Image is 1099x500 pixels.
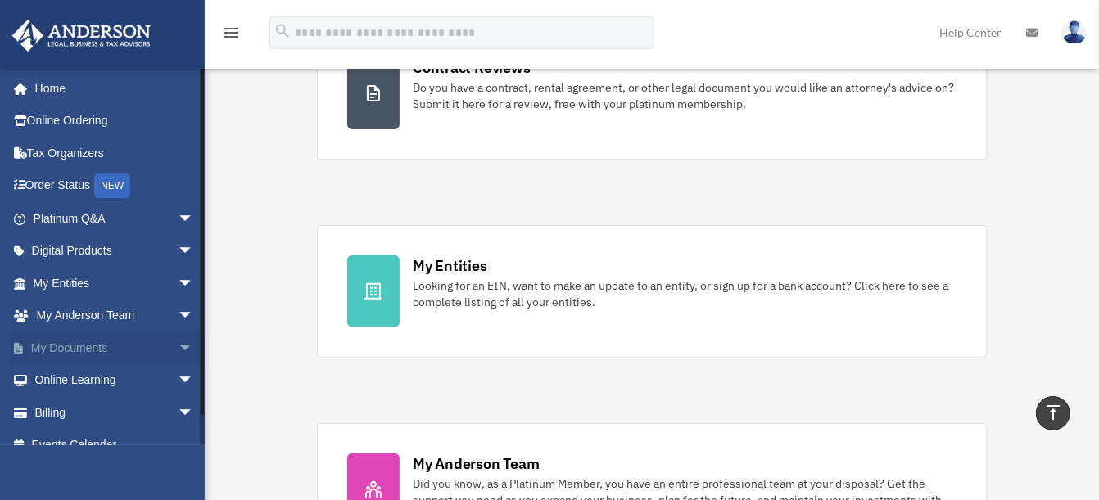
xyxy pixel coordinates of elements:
[11,169,219,203] a: Order StatusNEW
[1043,403,1063,422] i: vertical_align_top
[413,277,957,310] div: Looking for an EIN, want to make an update to an entity, or sign up for a bank account? Click her...
[317,225,987,358] a: My Entities Looking for an EIN, want to make an update to an entity, or sign up for a bank accoun...
[11,235,219,268] a: Digital Productsarrow_drop_down
[178,300,210,333] span: arrow_drop_down
[178,202,210,236] span: arrow_drop_down
[1036,396,1070,430] a: vertical_align_top
[178,364,210,398] span: arrow_drop_down
[11,72,210,105] a: Home
[7,20,156,52] img: Anderson Advisors Platinum Portal
[413,255,486,276] div: My Entities
[178,331,210,365] span: arrow_drop_down
[221,23,241,43] i: menu
[413,453,539,474] div: My Anderson Team
[413,79,957,112] div: Do you have a contract, rental agreement, or other legal document you would like an attorney's ad...
[11,300,219,332] a: My Anderson Teamarrow_drop_down
[11,105,219,137] a: Online Ordering
[178,267,210,300] span: arrow_drop_down
[221,29,241,43] a: menu
[1062,20,1087,44] img: User Pic
[11,202,219,235] a: Platinum Q&Aarrow_drop_down
[11,267,219,300] a: My Entitiesarrow_drop_down
[11,331,219,364] a: My Documentsarrow_drop_down
[178,235,210,268] span: arrow_drop_down
[11,137,219,169] a: Tax Organizers
[11,396,219,429] a: Billingarrow_drop_down
[178,396,210,430] span: arrow_drop_down
[274,22,292,40] i: search
[317,27,987,160] a: Contract Reviews Do you have a contract, rental agreement, or other legal document you would like...
[11,364,219,397] a: Online Learningarrow_drop_down
[11,429,219,462] a: Events Calendar
[94,173,130,198] div: NEW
